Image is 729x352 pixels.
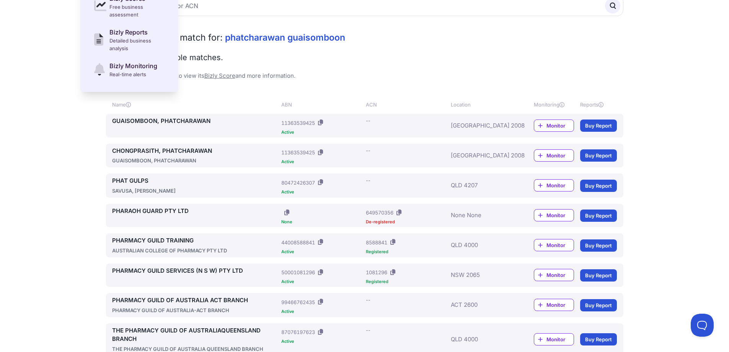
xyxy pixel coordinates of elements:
a: Buy Report [580,180,617,192]
a: PHARAOH GUARD PTY LTD [112,207,279,216]
a: Buy Report [580,210,617,222]
div: Active [281,309,363,314]
a: Bizly Monitoring Real-time alerts [90,57,169,83]
div: Bizly Monitoring [109,61,157,70]
div: Active [281,250,363,254]
a: PHARMACY GUILD TRAINING [112,236,279,245]
a: Monitor [534,149,574,162]
div: ACN [366,101,447,108]
div: ACT 2600 [451,296,511,314]
a: Monitor [534,120,574,132]
span: Monitor [546,122,574,129]
div: NSW 2065 [451,267,511,284]
a: Buy Report [580,120,617,132]
a: PHARMACY GUILD SERVICES (N S W) PTY LTD [112,267,279,275]
div: None [281,220,363,224]
div: Active [281,190,363,194]
div: 99466762435 [281,298,315,306]
div: -- [366,147,370,154]
div: Active [281,160,363,164]
a: Monitor [534,209,574,221]
div: Free business assessment [109,3,165,18]
span: Monitor [546,241,574,249]
div: None None [451,207,511,224]
div: 11363539425 [281,119,315,127]
div: Active [281,339,363,344]
div: 649570356 [366,209,393,216]
div: Monitoring [534,101,574,108]
div: Location [451,101,511,108]
a: GUAISOMBOON, PHATCHARAWAN [112,117,279,126]
div: SAVUSA, [PERSON_NAME] [112,187,279,195]
div: -- [366,177,370,184]
div: Active [281,280,363,284]
div: 1081296 [366,269,387,276]
div: QLD 4000 [451,236,511,254]
a: Monitor [534,269,574,281]
div: -- [366,326,370,334]
a: Bizly Reports Detailed business analysis [90,23,169,57]
a: Bizly Score [204,72,235,79]
span: Monitor [546,211,574,219]
a: THE PHARMACY GUILD OF AUSTRALIAQUEENSLAND BRANCH [112,326,279,344]
a: Buy Report [580,239,617,252]
div: Registered [366,250,447,254]
span: Monitor [546,301,574,309]
div: ABN [281,101,363,108]
a: CHONGPRASITH, PHATCHARAWAN [112,147,279,156]
div: 80472426307 [281,179,315,187]
div: 87076197623 [281,328,315,336]
div: Registered [366,280,447,284]
a: Buy Report [580,333,617,345]
a: Monitor [534,239,574,251]
a: PHARMACY GUILD OF AUSTRALIA ACT BRANCH [112,296,279,305]
span: Monitor [546,152,574,159]
iframe: Toggle Customer Support [691,314,714,337]
div: GUAISOMBOON, PHATCHARAWAN [112,157,279,164]
span: Monitor [546,336,574,343]
div: Active [281,130,363,134]
div: 44008588841 [281,239,315,246]
div: -- [366,117,370,124]
div: -- [366,296,370,304]
div: Name [112,101,279,108]
div: AUSTRALIAN COLLEGE OF PHARMACY PTY LTD [112,247,279,254]
div: 50001081296 [281,269,315,276]
a: PHAT GULPS [112,177,279,185]
div: [GEOGRAPHIC_DATA] 2008 [451,117,511,134]
p: Click on a business name to view its and more information. [106,72,623,80]
a: Monitor [534,333,574,345]
div: Real-time alerts [109,70,157,78]
a: Monitor [534,179,574,192]
a: Buy Report [580,149,617,162]
div: Detailed business analysis [109,37,165,52]
div: De-registered [366,220,447,224]
div: 8588841 [366,239,387,246]
span: Monitor [546,271,574,279]
div: 11363539425 [281,149,315,156]
div: [GEOGRAPHIC_DATA] 2008 [451,147,511,165]
div: QLD 4207 [451,177,511,195]
div: Reports [580,101,617,108]
span: Monitor [546,182,574,189]
a: Monitor [534,299,574,311]
a: Buy Report [580,269,617,282]
a: Buy Report [580,299,617,311]
div: PHARMACY GUILD OF AUSTRALIA-ACT BRANCH [112,306,279,314]
span: phatcharawan guaisomboon [225,32,345,43]
div: Bizly Reports [109,28,165,37]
